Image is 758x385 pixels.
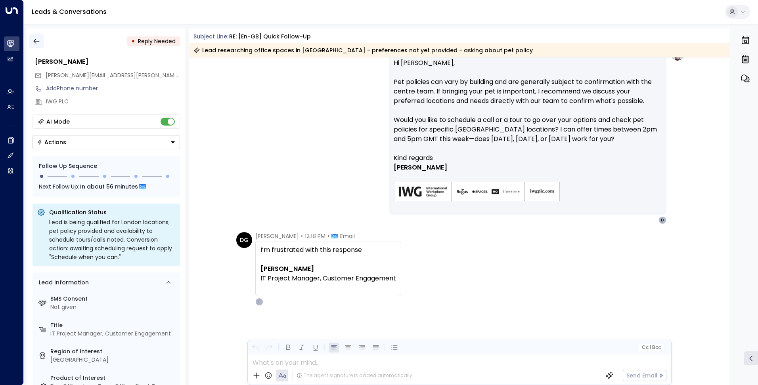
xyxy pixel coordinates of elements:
span: [PERSON_NAME] [394,163,447,172]
span: In about 56 minutes [80,182,138,191]
div: Button group with a nested menu [33,135,180,149]
div: I [255,298,263,306]
p: Qualification Status [49,208,175,216]
div: [GEOGRAPHIC_DATA] [50,356,177,364]
button: Cc|Bcc [638,344,664,351]
span: Kind regards [394,153,433,163]
div: AddPhone number [46,84,180,93]
p: Hi [PERSON_NAME], Pet policies can vary by building and are generally subject to confirmation wit... [394,58,662,153]
div: D [658,216,666,224]
div: Follow Up Sequence [39,162,174,170]
label: Region of Interest [50,347,177,356]
span: | [649,345,651,350]
span: Cc Bcc [641,345,660,350]
span: [PERSON_NAME][EMAIL_ADDRESS][PERSON_NAME][DOMAIN_NAME] [46,71,224,79]
button: Undo [250,343,260,353]
label: Title [50,321,177,330]
span: Email [340,232,355,240]
a: Leads & Conversations [32,7,107,16]
div: IT Project Manager, Customer Engagement [50,330,177,338]
span: Subject Line: [193,32,228,40]
label: SMS Consent [50,295,177,303]
img: AIorK4zU2Kz5WUNqa9ifSKC9jFH1hjwenjvh85X70KBOPduETvkeZu4OqG8oPuqbwvp3xfXcMQJCRtwYb-SG [394,182,560,202]
span: [PERSON_NAME] [260,264,314,274]
div: Lead researching office spaces in [GEOGRAPHIC_DATA] - preferences not yet provided - asking about... [193,46,533,54]
div: Signature [394,153,662,212]
span: Daniela.Guimaraes@iwgplc.com [46,71,180,80]
button: Redo [264,343,274,353]
div: [PERSON_NAME] [35,57,180,67]
div: Next Follow Up: [39,182,174,191]
div: RE: [en-GB] Quick follow-up [229,32,311,41]
span: • [301,232,303,240]
button: Actions [33,135,180,149]
div: Actions [37,139,66,146]
div: IWG PLC [46,97,180,106]
span: • [327,232,329,240]
span: I’m frustrated with this response [260,245,362,255]
label: Product of Interest [50,374,177,382]
div: Lead is being qualified for London locations; pet policy provided and availability to schedule to... [49,218,175,261]
div: DG [236,232,252,248]
span: [PERSON_NAME] [255,232,299,240]
div: The agent signature is added automatically [297,372,412,379]
div: • [131,34,135,48]
div: AI Mode [46,118,70,126]
span: Reply Needed [138,37,176,45]
div: Lead Information [36,278,89,287]
div: Not given [50,303,177,311]
span: 12:18 PM [305,232,325,240]
span: IT Project Manager, Customer Engagement [260,274,396,283]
